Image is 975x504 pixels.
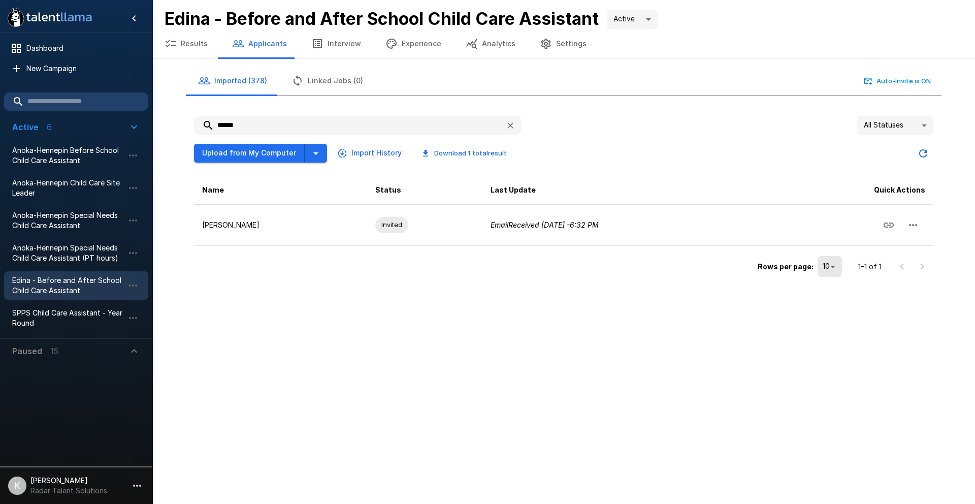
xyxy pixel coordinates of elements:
[862,73,933,89] button: Auto-Invite is ON
[414,145,515,161] button: Download 1 totalresult
[818,256,842,276] div: 10
[482,176,774,205] th: Last Update
[528,29,599,58] button: Settings
[375,220,408,230] span: Invited
[453,29,528,58] button: Analytics
[367,176,483,205] th: Status
[373,29,453,58] button: Experience
[858,262,882,272] p: 1–1 of 1
[857,116,933,135] div: All Statuses
[468,149,471,157] b: 1
[775,176,933,205] th: Quick Actions
[607,10,658,29] div: Active
[152,29,220,58] button: Results
[186,67,279,95] button: Imported (378)
[758,262,814,272] p: Rows per page:
[279,67,375,95] button: Linked Jobs (0)
[913,143,933,164] button: Updated Today - 11:14 AM
[491,220,599,229] i: Email Received [DATE] - 6:32 PM
[202,220,359,230] p: [PERSON_NAME]
[194,144,305,163] button: Upload from My Computer
[194,176,367,205] th: Name
[220,29,299,58] button: Applicants
[165,8,599,29] b: Edina - Before and After School Child Care Assistant
[335,144,406,163] button: Import History
[299,29,373,58] button: Interview
[876,219,901,228] span: Copy Interview Link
